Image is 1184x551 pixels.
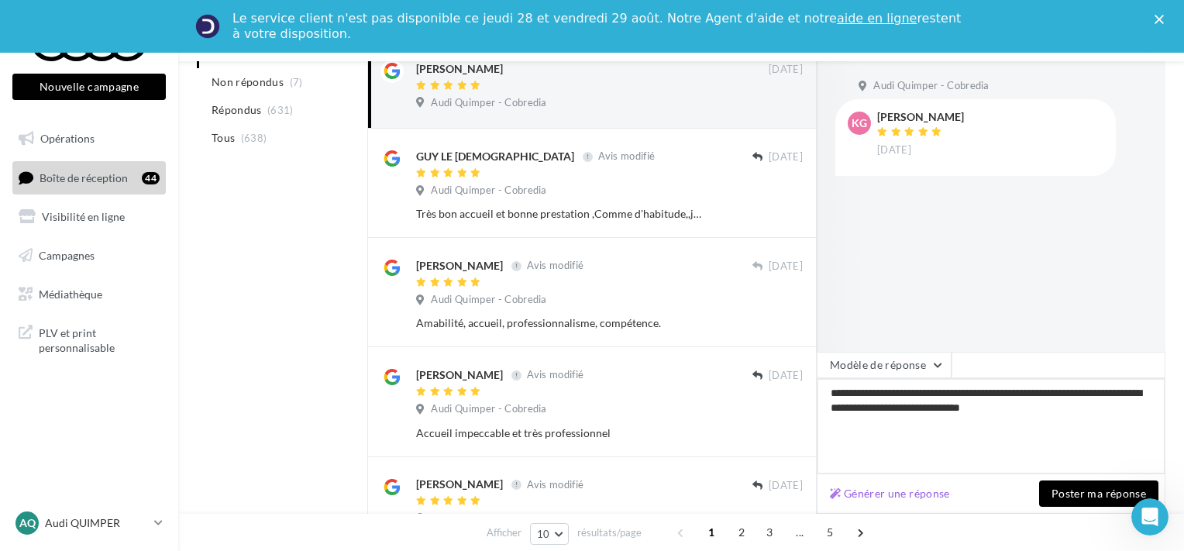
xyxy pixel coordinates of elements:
[527,369,583,381] span: Avis modifié
[39,322,160,356] span: PLV et print personnalisable
[757,520,782,545] span: 3
[12,508,166,538] a: AQ Audi QUIMPER
[487,525,521,540] span: Afficher
[40,132,95,145] span: Opérations
[877,143,911,157] span: [DATE]
[873,79,989,93] span: Audi Quimper - Cobredia
[232,11,964,42] div: Le service client n'est pas disponible ce jeudi 28 et vendredi 29 août. Notre Agent d'aide et not...
[416,61,503,77] div: [PERSON_NAME]
[537,528,550,540] span: 10
[769,63,803,77] span: [DATE]
[39,287,102,300] span: Médiathèque
[1131,498,1169,536] iframe: Intercom live chat
[416,149,574,164] div: GUY LE [DEMOGRAPHIC_DATA]
[431,402,546,416] span: Audi Quimper - Cobredia
[852,115,867,131] span: KG
[9,201,169,233] a: Visibilité en ligne
[530,523,570,545] button: 10
[769,260,803,274] span: [DATE]
[142,172,160,184] div: 44
[416,258,503,274] div: [PERSON_NAME]
[212,74,284,90] span: Non répondus
[9,278,169,311] a: Médiathèque
[431,293,546,307] span: Audi Quimper - Cobredia
[416,477,503,492] div: [PERSON_NAME]
[431,96,546,110] span: Audi Quimper - Cobredia
[817,520,842,545] span: 5
[195,14,220,39] img: Profile image for Service-Client
[267,104,294,116] span: (631)
[598,150,655,163] span: Avis modifié
[699,520,724,545] span: 1
[9,316,169,362] a: PLV et print personnalisable
[769,369,803,383] span: [DATE]
[431,184,546,198] span: Audi Quimper - Cobredia
[769,150,803,164] span: [DATE]
[431,511,546,525] span: Audi Quimper - Cobredia
[527,260,583,272] span: Avis modifié
[577,525,642,540] span: résultats/page
[290,76,303,88] span: (7)
[837,11,917,26] a: aide en ligne
[39,249,95,262] span: Campagnes
[729,520,754,545] span: 2
[19,515,36,531] span: AQ
[212,102,262,118] span: Répondus
[241,132,267,144] span: (638)
[1039,480,1158,507] button: Poster ma réponse
[1155,14,1170,23] div: Fermer
[9,239,169,272] a: Campagnes
[416,315,702,331] div: Amabilité, accueil, professionnalisme, compétence.
[45,515,148,531] p: Audi QUIMPER
[824,484,956,503] button: Générer une réponse
[416,206,702,222] div: Très bon accueil et bonne prestation ,Comme d'habitude,,je recommande cette concession
[9,122,169,155] a: Opérations
[9,161,169,195] a: Boîte de réception44
[416,367,503,383] div: [PERSON_NAME]
[877,112,964,122] div: [PERSON_NAME]
[817,352,952,378] button: Modèle de réponse
[416,425,702,441] div: Accueil impeccable et très professionnel
[12,74,166,100] button: Nouvelle campagne
[212,130,235,146] span: Tous
[42,210,125,223] span: Visibilité en ligne
[769,479,803,493] span: [DATE]
[787,520,812,545] span: ...
[40,170,128,184] span: Boîte de réception
[527,478,583,491] span: Avis modifié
